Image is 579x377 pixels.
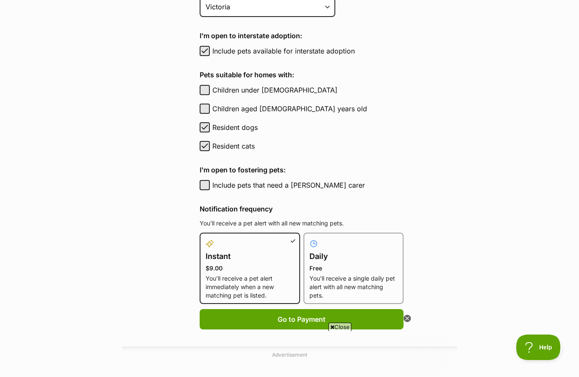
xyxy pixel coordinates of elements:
iframe: Advertisement [135,335,444,373]
h4: Notification frequency [200,204,404,214]
h4: Pets suitable for homes with: [200,70,404,80]
button: Go to Payment [200,309,404,329]
label: Children aged [DEMOGRAPHIC_DATA] years old [212,104,404,114]
label: Children under [DEMOGRAPHIC_DATA] [212,85,404,95]
p: $9.00 [206,264,294,273]
p: Free [309,264,398,273]
label: Include pets that need a [PERSON_NAME] carer [212,180,404,190]
h4: Daily [309,250,398,262]
h4: Instant [206,250,294,262]
h4: I'm open to interstate adoption: [200,31,404,41]
label: Resident cats [212,141,404,151]
iframe: Help Scout Beacon - Open [516,335,562,360]
p: You’ll receive a pet alert with all new matching pets. [200,219,404,228]
label: Resident dogs [212,122,404,132]
label: Include pets available for interstate adoption [212,46,404,56]
h4: I'm open to fostering pets: [200,165,404,175]
p: You’ll receive a single daily pet alert with all new matching pets. [309,274,398,300]
p: You’ll receive a pet alert immediately when a new matching pet is listed. [206,274,294,300]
